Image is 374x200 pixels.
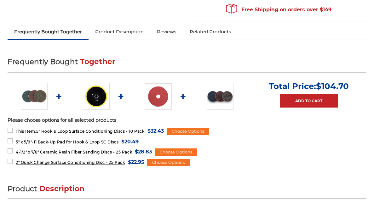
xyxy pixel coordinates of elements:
[226,3,331,16] span: Free Shipping on orders over $149
[21,83,48,110] img: 5 inch surface conditioning discs
[16,140,118,144] span: 5" x 5/8"-11 Back-Up Pad for Hook & Loop SC Discs
[80,57,115,66] span: Together
[39,184,85,193] span: Description
[183,25,238,39] a: Related Products
[121,137,139,146] span: $20.49
[89,25,150,39] a: Product Description
[316,81,349,91] span: $104.70
[167,128,209,135] div: Choose Options
[128,158,144,166] span: $22.95
[147,127,164,135] span: $32.43
[16,150,132,154] span: 4-1/2" x 7/8" Ceramic Resin Fiber Sanding Discs - 25 Pack
[280,94,338,108] a: Add to Cart
[8,57,78,66] span: Frequently Bought
[269,81,349,91] p: Total Price:
[8,117,366,124] p: Please choose options for all selected products
[16,160,125,165] span: 2" Quick Change Surface Conditioning Disc - 25 Pack
[8,184,37,193] span: Product
[16,129,36,134] strong: This Item:
[155,148,197,156] div: Choose Options
[8,25,89,39] a: Frequently Bought Together
[147,159,190,166] div: Choose Options
[135,147,152,156] span: $28.83
[150,25,183,39] a: Reviews
[16,129,145,134] span: 5" Hook & Loop Surface Conditioning Discs - 10 Pack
